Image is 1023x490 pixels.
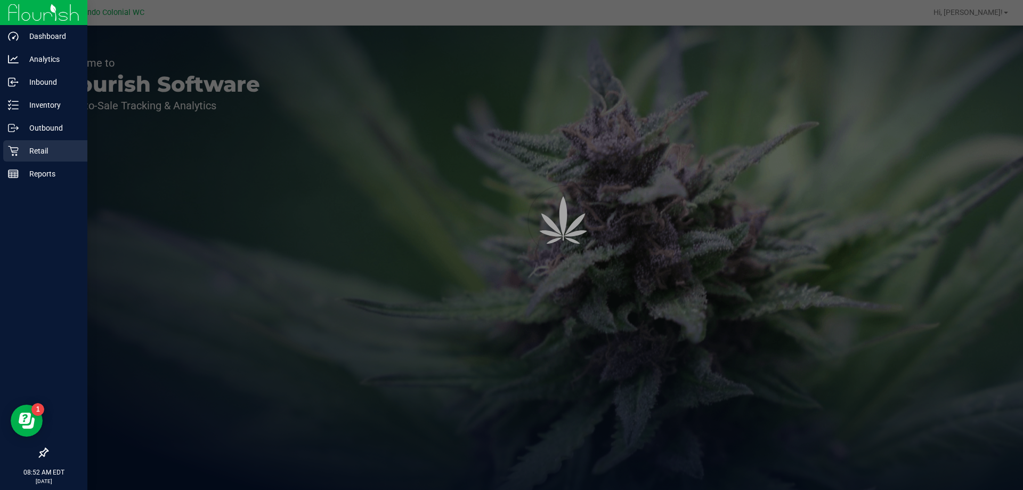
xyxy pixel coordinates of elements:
p: Retail [19,144,83,157]
p: Dashboard [19,30,83,43]
p: Analytics [19,53,83,66]
p: 08:52 AM EDT [5,468,83,477]
p: Reports [19,167,83,180]
p: [DATE] [5,477,83,485]
inline-svg: Outbound [8,123,19,133]
p: Outbound [19,122,83,134]
p: Inbound [19,76,83,89]
iframe: Resource center unread badge [31,403,44,416]
inline-svg: Reports [8,168,19,179]
iframe: Resource center [11,405,43,437]
inline-svg: Analytics [8,54,19,65]
inline-svg: Inbound [8,77,19,87]
inline-svg: Retail [8,146,19,156]
inline-svg: Dashboard [8,31,19,42]
p: Inventory [19,99,83,111]
inline-svg: Inventory [8,100,19,110]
